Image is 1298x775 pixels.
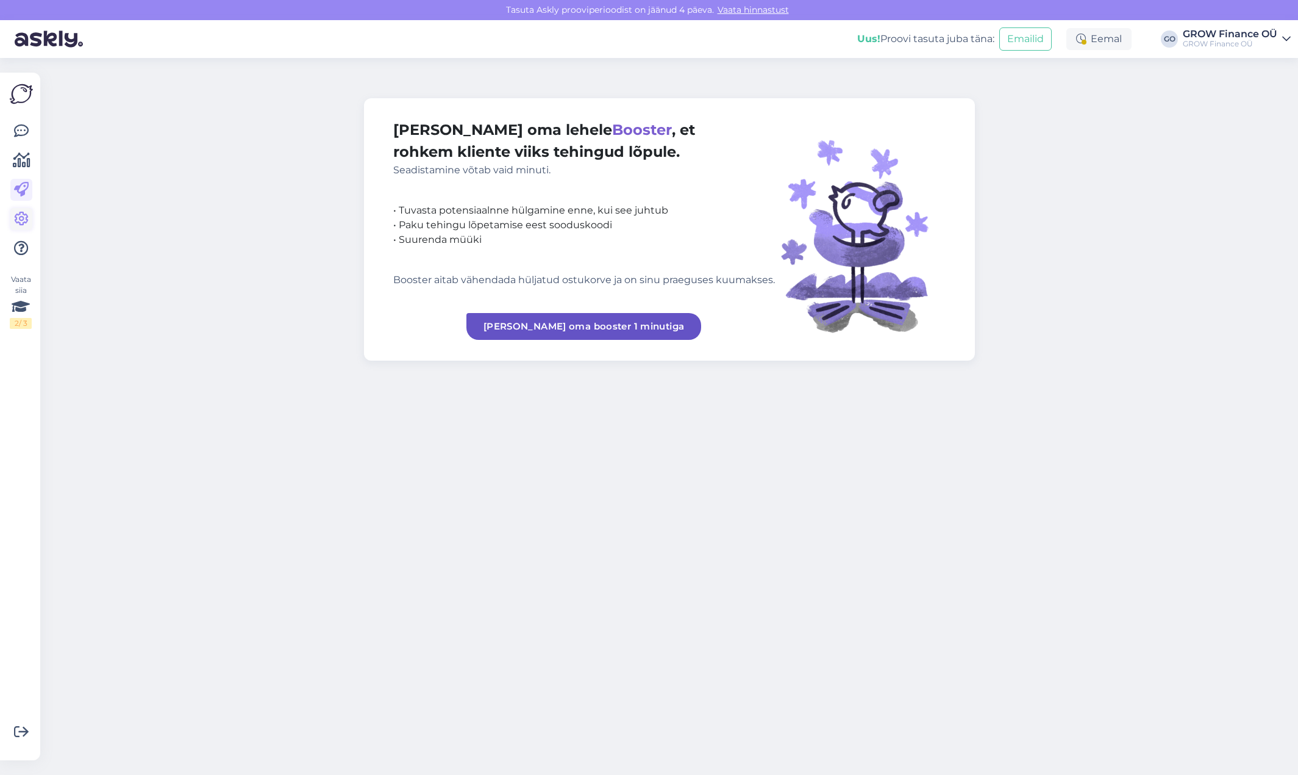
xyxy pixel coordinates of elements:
[393,203,775,218] div: • Tuvasta potensiaalnne hülgamine enne, kui see juhtub
[1183,29,1291,49] a: GROW Finance OÜGROW Finance OÜ
[10,318,32,329] div: 2 / 3
[393,232,775,247] div: • Suurenda müüki
[1183,29,1277,39] div: GROW Finance OÜ
[10,82,33,106] img: Askly Logo
[393,163,775,178] div: Seadistamine võtab vaid minuti.
[393,218,775,232] div: • Paku tehingu lõpetamise eest sooduskoodi
[714,4,793,15] a: Vaata hinnastust
[393,273,775,287] div: Booster aitab vähendada hüljatud ostukorve ja on sinu praeguses kuumakses.
[857,33,880,45] b: Uus!
[1161,31,1178,48] div: GO
[775,119,946,340] img: illustration
[10,274,32,329] div: Vaata siia
[393,119,775,178] div: [PERSON_NAME] oma lehele , et rohkem kliente viiks tehingud lõpule.
[466,313,702,340] a: [PERSON_NAME] oma booster 1 minutiga
[1066,28,1132,50] div: Eemal
[612,121,672,139] span: Booster
[857,32,994,46] div: Proovi tasuta juba täna:
[1183,39,1277,49] div: GROW Finance OÜ
[999,27,1052,51] button: Emailid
